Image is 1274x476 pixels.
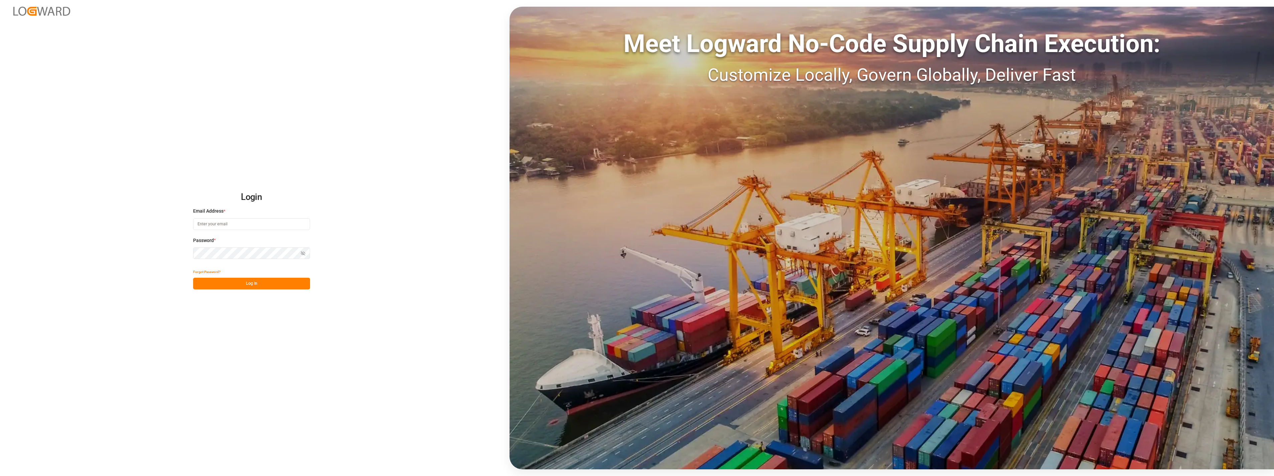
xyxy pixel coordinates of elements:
img: Logward_new_orange.png [13,7,70,16]
div: Meet Logward No-Code Supply Chain Execution: [510,25,1274,62]
h2: Login [193,187,310,208]
span: Password [193,237,214,244]
div: Customize Locally, Govern Globally, Deliver Fast [510,62,1274,88]
span: Email Address [193,208,224,215]
button: Log In [193,278,310,289]
button: Forgot Password? [193,266,221,278]
input: Enter your email [193,218,310,230]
